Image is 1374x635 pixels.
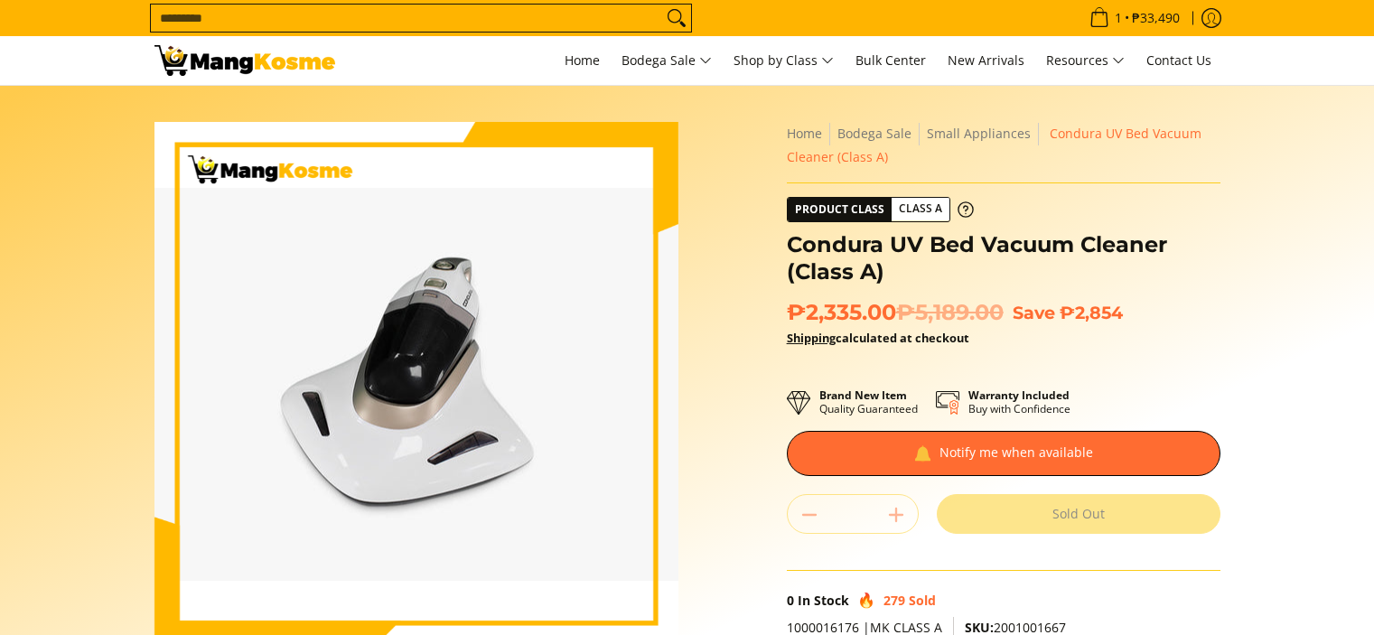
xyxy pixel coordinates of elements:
[968,388,1070,416] p: Buy with Confidence
[798,592,849,609] span: In Stock
[788,198,892,221] span: Product Class
[1129,12,1182,24] span: ₱33,490
[837,125,911,142] a: Bodega Sale
[1037,36,1134,85] a: Resources
[939,36,1033,85] a: New Arrivals
[724,36,843,85] a: Shop by Class
[154,45,335,76] img: Condura UV Bed Vacuum Cleaner - Pamasko Sale l Mang Kosme
[787,299,1004,326] span: ₱2,335.00
[846,36,935,85] a: Bulk Center
[948,51,1024,69] span: New Arrivals
[787,125,1201,165] span: Condura UV Bed Vacuum Cleaner (Class A)
[787,330,969,346] strong: calculated at checkout
[927,125,1031,142] a: Small Appliances
[892,198,949,220] span: Class A
[787,125,822,142] a: Home
[819,388,907,403] strong: Brand New Item
[968,388,1070,403] strong: Warranty Included
[1013,302,1055,323] span: Save
[1084,8,1185,28] span: •
[787,592,794,609] span: 0
[1112,12,1125,24] span: 1
[896,299,1004,326] del: ₱5,189.00
[1060,302,1123,323] span: ₱2,854
[909,592,936,609] span: Sold
[1046,50,1125,72] span: Resources
[855,51,926,69] span: Bulk Center
[1137,36,1220,85] a: Contact Us
[787,122,1220,169] nav: Breadcrumbs
[883,592,905,609] span: 279
[565,51,600,69] span: Home
[787,197,974,222] a: Product Class Class A
[819,388,918,416] p: Quality Guaranteed
[662,5,691,32] button: Search
[1146,51,1211,69] span: Contact Us
[612,36,721,85] a: Bodega Sale
[154,188,678,581] img: Condura UV Bed Vacuum Cleaner (Class A)
[622,50,712,72] span: Bodega Sale
[556,36,609,85] a: Home
[734,50,834,72] span: Shop by Class
[787,231,1220,285] h1: Condura UV Bed Vacuum Cleaner (Class A)
[353,36,1220,85] nav: Main Menu
[787,330,836,346] a: Shipping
